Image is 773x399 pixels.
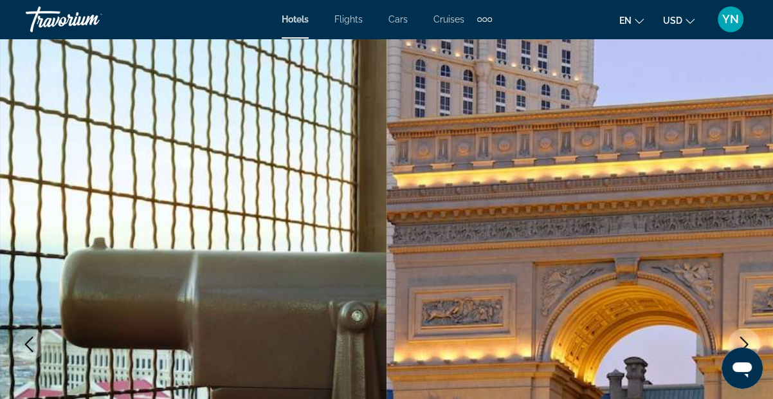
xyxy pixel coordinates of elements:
[663,15,682,26] span: USD
[388,14,408,24] a: Cars
[282,14,309,24] a: Hotels
[728,328,760,360] button: Next image
[722,13,739,26] span: YN
[663,11,695,30] button: Change currency
[26,3,154,36] a: Travorium
[619,15,632,26] span: en
[714,6,747,33] button: User Menu
[722,348,763,389] iframe: Button to launch messaging window
[334,14,363,24] a: Flights
[477,9,492,30] button: Extra navigation items
[13,328,45,360] button: Previous image
[433,14,464,24] a: Cruises
[619,11,644,30] button: Change language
